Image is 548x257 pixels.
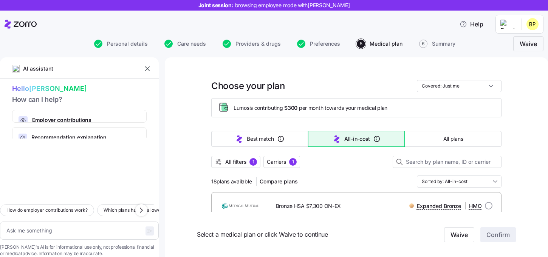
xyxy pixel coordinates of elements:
[177,41,206,46] span: Care needs
[310,41,340,46] span: Preferences
[235,41,281,46] span: Providers & drugs
[263,156,300,168] button: Carriers1
[344,135,370,143] span: All-in-cost
[97,204,194,216] button: Which plans have the lowest premium?
[211,178,252,185] span: 18 plans available
[267,158,286,166] span: Carriers
[12,83,147,94] span: Hello [PERSON_NAME]
[32,116,133,124] span: Employer contributions
[107,41,148,46] span: Personal details
[249,158,257,166] div: 1
[393,156,502,168] input: Search by plan name, ID or carrier
[276,202,341,210] span: Bronze HSA $7,300 ON-EX
[355,40,402,48] a: 5Medical plan
[221,40,281,48] a: Providers & drugs
[12,94,147,105] span: How can I help?
[297,40,340,48] button: Preferences
[211,156,260,168] button: All filters1
[6,206,88,214] span: How do employer contributions work?
[23,65,54,73] span: AI assistant
[357,40,402,48] button: 5Medical plan
[486,230,510,239] span: Confirm
[357,40,365,48] span: 5
[417,175,502,188] input: Order by dropdown
[460,20,483,29] span: Help
[419,40,427,48] span: 6
[419,40,455,48] button: 6Summary
[443,135,463,143] span: All plans
[526,18,539,30] img: 071854b8193060c234944d96ad859145
[296,40,340,48] a: Preferences
[198,2,350,9] span: Joint session:
[197,230,407,239] span: Select a medical plan or click Waive to continue
[480,227,516,242] button: Confirm
[164,40,206,48] button: Care needs
[234,104,387,112] span: Lumos is contributing per month towards your medical plan
[284,104,297,112] span: $300
[163,40,206,48] a: Care needs
[247,135,274,143] span: Best match
[93,40,148,48] a: Personal details
[104,206,187,214] span: Which plans have the lowest premium?
[217,197,264,215] img: Medical Mutual
[289,158,297,166] div: 1
[409,201,482,211] div: |
[513,36,543,51] button: Waive
[12,65,20,72] img: ai-icon.png
[31,134,140,141] span: Recommendation explanation
[370,41,402,46] span: Medical plan
[211,80,285,92] h1: Choose your plan
[432,41,455,46] span: Summary
[260,178,298,185] span: Compare plans
[235,2,350,9] span: browsing employee mode with [PERSON_NAME]
[500,20,515,29] img: Employer logo
[417,202,461,210] span: Expanded Bronze
[257,175,301,188] button: Compare plans
[454,17,489,32] button: Help
[469,202,482,210] span: HMO
[223,40,281,48] button: Providers & drugs
[444,227,474,242] button: Waive
[225,158,246,166] span: All filters
[520,39,537,48] span: Waive
[450,230,468,239] span: Waive
[94,40,148,48] button: Personal details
